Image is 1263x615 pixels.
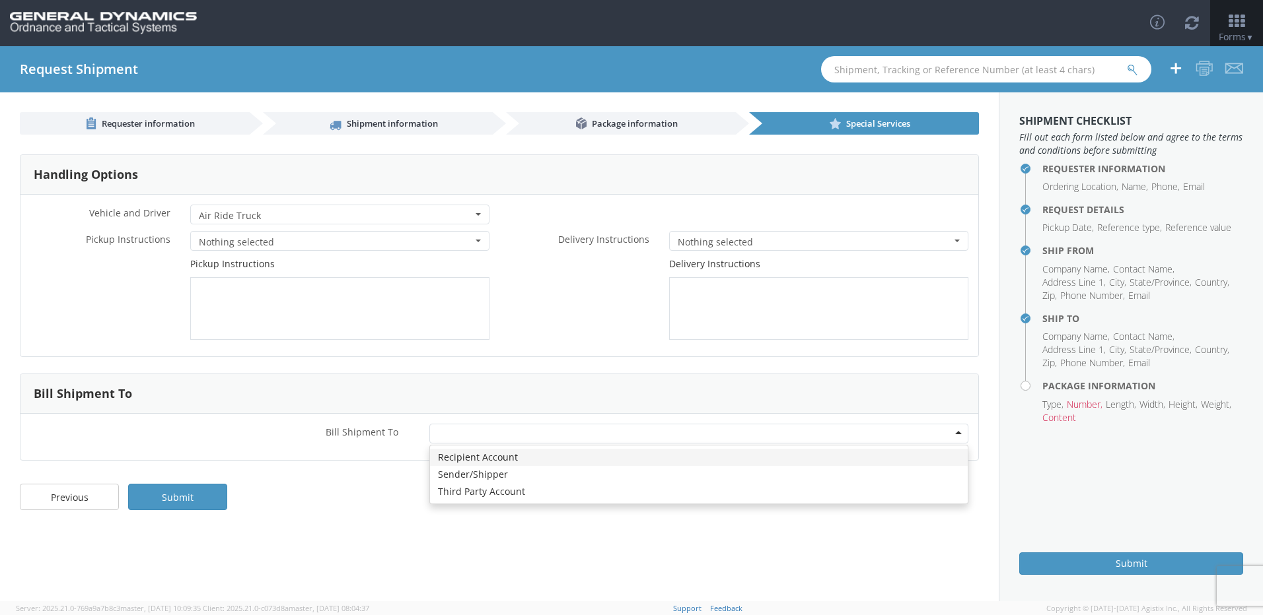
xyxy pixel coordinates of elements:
[20,484,119,510] a: Previous
[102,117,195,129] span: Requester information
[20,62,138,77] h4: Request Shipment
[1060,356,1125,370] li: Phone Number
[1042,245,1243,255] h4: Ship From
[1019,131,1243,157] span: Fill out each form listed below and agree to the terms and conditions before submitting
[1219,30,1254,43] span: Forms
[1042,164,1243,174] h4: Requester Information
[1113,263,1174,276] li: Contact Name
[1130,343,1192,356] li: State/Province
[669,257,760,271] label: Delivery Instructions
[1042,180,1118,193] li: Ordering Location
[1246,32,1254,43] span: ▼
[710,603,742,613] a: Feedback
[1042,313,1243,323] h4: Ship To
[263,112,493,135] a: Shipment information
[34,168,138,181] h3: Handling Options
[1128,356,1150,370] li: Email
[1019,115,1243,127] h3: Shipment Checklist
[1067,398,1102,411] li: Number
[1165,221,1231,234] li: Reference value
[592,117,678,129] span: Package information
[190,231,489,251] button: Nothing selected
[1122,180,1148,193] li: Name
[1139,398,1165,411] li: Width
[430,483,968,500] div: Third Party Account
[326,426,398,438] span: Bill Shipment To
[1042,343,1106,356] li: Address Line 1
[1046,603,1247,614] span: Copyright © [DATE]-[DATE] Agistix Inc., All Rights Reserved
[1097,221,1162,234] li: Reference type
[1042,330,1110,343] li: Company Name
[1109,343,1126,356] li: City
[1042,221,1094,234] li: Pickup Date
[1042,289,1057,302] li: Zip
[10,12,197,34] img: gd-ots-0c3321f2eb4c994f95cb.png
[678,236,951,249] span: Nothing selected
[20,112,250,135] a: Requester information
[1130,276,1192,289] li: State/Province
[1128,289,1150,302] li: Email
[1042,276,1106,289] li: Address Line 1
[673,603,702,613] a: Support
[1169,398,1198,411] li: Height
[1109,276,1126,289] li: City
[1201,398,1231,411] li: Weight
[190,257,275,271] label: Pickup Instructions
[1042,205,1243,214] h4: Request Details
[120,603,201,613] span: master, [DATE] 10:09:35
[846,117,910,129] span: Special Services
[1060,289,1125,302] li: Phone Number
[1113,330,1174,343] li: Contact Name
[1042,381,1243,391] h4: Package Information
[749,112,979,135] a: Special Services
[128,484,227,510] a: Submit
[1106,398,1136,411] li: Length
[1183,180,1205,193] li: Email
[1042,398,1064,411] li: Type
[430,449,968,466] div: Recipient Account
[86,233,170,245] span: Pickup Instructions
[1042,411,1076,424] li: Content
[1042,263,1110,276] li: Company Name
[506,112,736,135] a: Package information
[34,387,132,401] h3: Bill Shipment To
[1195,343,1229,356] li: Country
[289,603,369,613] span: master, [DATE] 08:04:37
[347,117,438,129] span: Shipment information
[1019,552,1243,575] button: Submit
[199,209,472,222] span: Air Ride Truck
[430,466,968,483] div: Sender/Shipper
[558,233,649,245] span: Delivery Instructions
[1195,276,1229,289] li: Country
[821,56,1151,82] input: Shipment, Tracking or Reference Number (at least 4 chars)
[190,205,489,224] button: Air Ride Truck
[1151,180,1180,193] li: Phone
[203,603,369,613] span: Client: 2025.21.0-c073d8a
[1042,356,1057,370] li: Zip
[199,236,472,249] span: Nothing selected
[669,231,968,251] button: Nothing selected
[89,207,170,219] span: Vehicle and Driver
[16,603,201,613] span: Server: 2025.21.0-769a9a7b8c3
